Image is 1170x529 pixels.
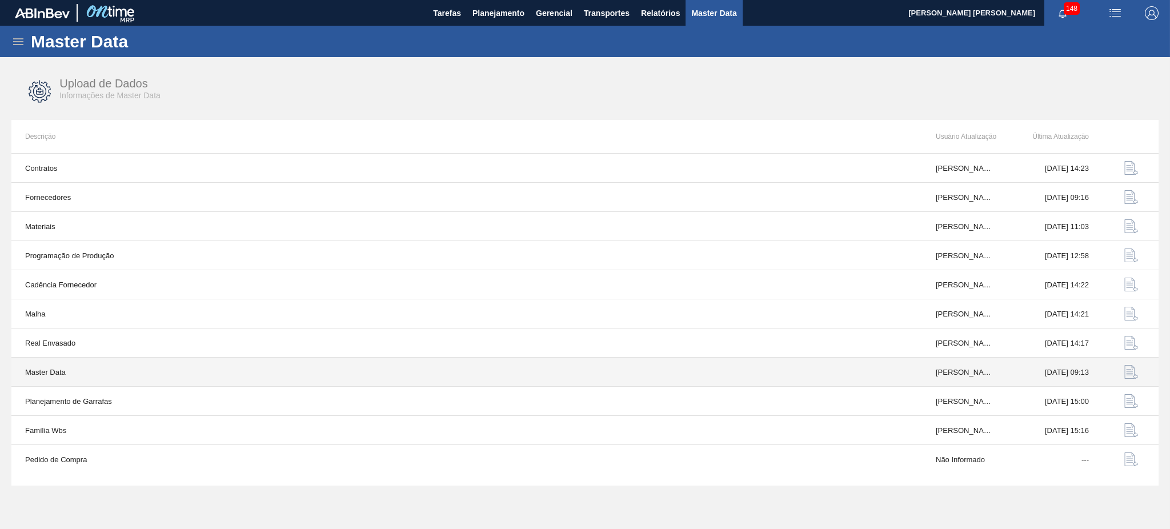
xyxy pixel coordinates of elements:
span: Informações de Master Data [59,91,161,100]
td: Fornecedores [11,183,922,212]
td: [PERSON_NAME] [922,212,1007,241]
td: --- [1007,445,1103,474]
td: Contratos [11,154,922,183]
td: [DATE] 15:16 [1007,416,1103,445]
td: [PERSON_NAME] [922,328,1007,358]
span: Upload de Dados [59,77,148,90]
button: data-upload-icon [1117,300,1145,327]
span: Planejamento [472,6,524,20]
img: data-upload-icon [1124,365,1138,379]
td: [DATE] 09:13 [1007,358,1103,387]
button: data-upload-icon [1117,446,1145,473]
td: Real Envasado [11,328,922,358]
td: [PERSON_NAME] [922,387,1007,416]
td: [PERSON_NAME] [922,299,1007,328]
td: [DATE] 14:22 [1007,270,1103,299]
td: Cadência Fornecedor [11,270,922,299]
td: [PERSON_NAME] [922,241,1007,270]
td: Malha [11,299,922,328]
img: data-upload-icon [1124,394,1138,408]
td: [PERSON_NAME] [PERSON_NAME] do [PERSON_NAME] [922,183,1007,212]
td: [PERSON_NAME] [PERSON_NAME] do [PERSON_NAME] [922,416,1007,445]
th: Usuário Atualização [922,120,1007,153]
td: [PERSON_NAME] [PERSON_NAME] [922,358,1007,387]
img: data-upload-icon [1124,452,1138,466]
button: data-upload-icon [1117,416,1145,444]
span: Transportes [584,6,630,20]
img: Logout [1145,6,1159,20]
img: data-upload-icon [1124,219,1138,233]
button: data-upload-icon [1117,271,1145,298]
img: data-upload-icon [1124,278,1138,291]
td: Planejamento de Garrafas [11,387,922,416]
td: Não Informado [922,445,1007,474]
td: Materiais [11,212,922,241]
button: data-upload-icon [1117,358,1145,386]
td: [DATE] 09:16 [1007,183,1103,212]
button: data-upload-icon [1117,242,1145,269]
span: Gerencial [536,6,572,20]
h1: Master Data [31,35,234,48]
td: [DATE] 15:00 [1007,387,1103,416]
img: data-upload-icon [1124,190,1138,204]
td: Master Data [11,358,922,387]
span: 148 [1064,2,1080,15]
button: data-upload-icon [1117,329,1145,356]
th: Descrição [11,120,922,153]
img: userActions [1108,6,1122,20]
td: [DATE] 14:21 [1007,299,1103,328]
td: [PERSON_NAME] [922,270,1007,299]
button: data-upload-icon [1117,387,1145,415]
button: data-upload-icon [1117,154,1145,182]
td: Programação de Produção [11,241,922,270]
img: data-upload-icon [1124,249,1138,262]
th: Última Atualização [1007,120,1103,153]
img: data-upload-icon [1124,423,1138,437]
button: data-upload-icon [1117,213,1145,240]
button: data-upload-icon [1117,183,1145,211]
span: Relatórios [641,6,680,20]
button: Notificações [1044,5,1081,21]
td: [DATE] 14:23 [1007,154,1103,183]
img: TNhmsLtSVTkK8tSr43FrP2fwEKptu5GPRR3wAAAABJRU5ErkJggg== [15,8,70,18]
td: [PERSON_NAME] GHIRALDELO [PERSON_NAME] [922,154,1007,183]
img: data-upload-icon [1124,336,1138,350]
span: Tarefas [433,6,461,20]
td: [DATE] 12:58 [1007,241,1103,270]
img: data-upload-icon [1124,307,1138,320]
td: Pedido de Compra [11,445,922,474]
td: Família Wbs [11,416,922,445]
span: Master Data [691,6,736,20]
td: [DATE] 11:03 [1007,212,1103,241]
img: data-upload-icon [1124,161,1138,175]
td: [DATE] 14:17 [1007,328,1103,358]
